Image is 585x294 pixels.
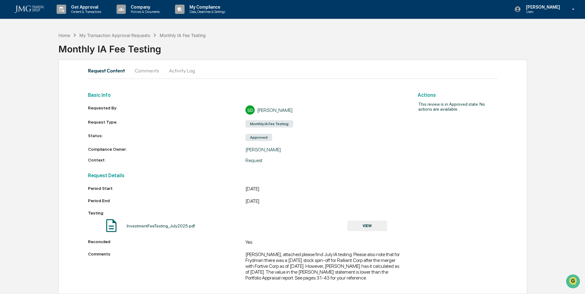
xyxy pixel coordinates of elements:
div: Period Start [88,186,245,191]
p: Data, Deadlines & Settings [185,10,228,14]
button: Start new chat [105,49,112,56]
h2: Request Details [88,173,403,178]
div: Status: [88,133,245,142]
div: Request Type: [88,120,245,128]
iframe: Open customer support [565,274,582,290]
div: 🖐️ [6,78,11,83]
div: [DATE] [245,186,403,193]
div: [DATE] [245,198,403,206]
div: Comments [88,251,245,278]
img: 1746055101610-c473b297-6a78-478c-a979-82029cc54cd1 [6,47,17,58]
div: Monthly IA Fee Testing [245,120,293,128]
h2: Actions [418,92,498,98]
div: Requested By: [88,105,245,115]
div: Context: [88,157,245,163]
button: Activity Log [164,63,200,78]
div: secondary tabs example [88,63,497,78]
div: Home [58,33,70,38]
span: Attestations [51,78,76,84]
p: Company [126,5,163,10]
p: Get Approval [66,5,104,10]
button: Request Content [88,63,130,78]
div: Yes [245,239,403,247]
div: Testing [88,210,403,215]
p: Policies & Documents [126,10,163,14]
div: [PERSON_NAME] [257,107,293,113]
div: Approved [245,134,272,141]
div: 🗄️ [45,78,50,83]
div: Monthly IA Fee Testing [160,33,206,38]
div: Reconciled [88,239,245,244]
p: [PERSON_NAME] [521,5,563,10]
div: Request [245,157,403,163]
div: Start new chat [21,47,101,53]
div: 🔎 [6,90,11,95]
p: Content & Transactions [66,10,104,14]
div: Compliance Owner: [88,147,245,153]
p: How can we help? [6,13,112,23]
div: [PERSON_NAME], attached please find July IA testing. Please also note that for Frydman there was ... [245,251,403,281]
p: Users [521,10,563,14]
h2: This review is in Approved state. No actions are available. [403,102,498,112]
img: Document Icon [104,218,119,233]
button: VIEW [347,221,387,231]
div: InvestmentFeeTesting_July2025.pdf [127,223,195,228]
div: [PERSON_NAME] [245,147,403,153]
div: We're available if you need us! [21,53,78,58]
a: 🖐️Preclearance [4,75,42,86]
span: Preclearance [12,78,40,84]
p: My Compliance [185,5,228,10]
a: 🔎Data Lookup [4,87,41,98]
button: Comments [130,63,164,78]
a: 🗄️Attestations [42,75,79,86]
span: Pylon [61,104,74,109]
span: Data Lookup [12,89,39,96]
div: Monthly IA Fee Testing [58,39,585,55]
a: Powered byPylon [43,104,74,109]
div: My Transaction Approval Requests [79,33,150,38]
div: Period End [88,198,245,203]
img: logo [15,6,44,13]
div: SD [245,105,255,115]
h2: Basic Info [88,92,403,98]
